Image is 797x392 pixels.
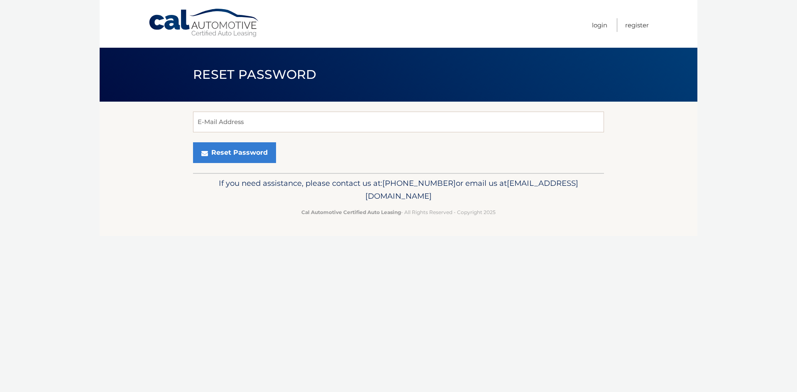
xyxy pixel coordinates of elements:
[193,67,316,82] span: Reset Password
[198,208,599,217] p: - All Rights Reserved - Copyright 2025
[625,18,649,32] a: Register
[148,8,260,38] a: Cal Automotive
[301,209,401,215] strong: Cal Automotive Certified Auto Leasing
[198,177,599,203] p: If you need assistance, please contact us at: or email us at
[592,18,607,32] a: Login
[382,178,456,188] span: [PHONE_NUMBER]
[193,142,276,163] button: Reset Password
[193,112,604,132] input: E-Mail Address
